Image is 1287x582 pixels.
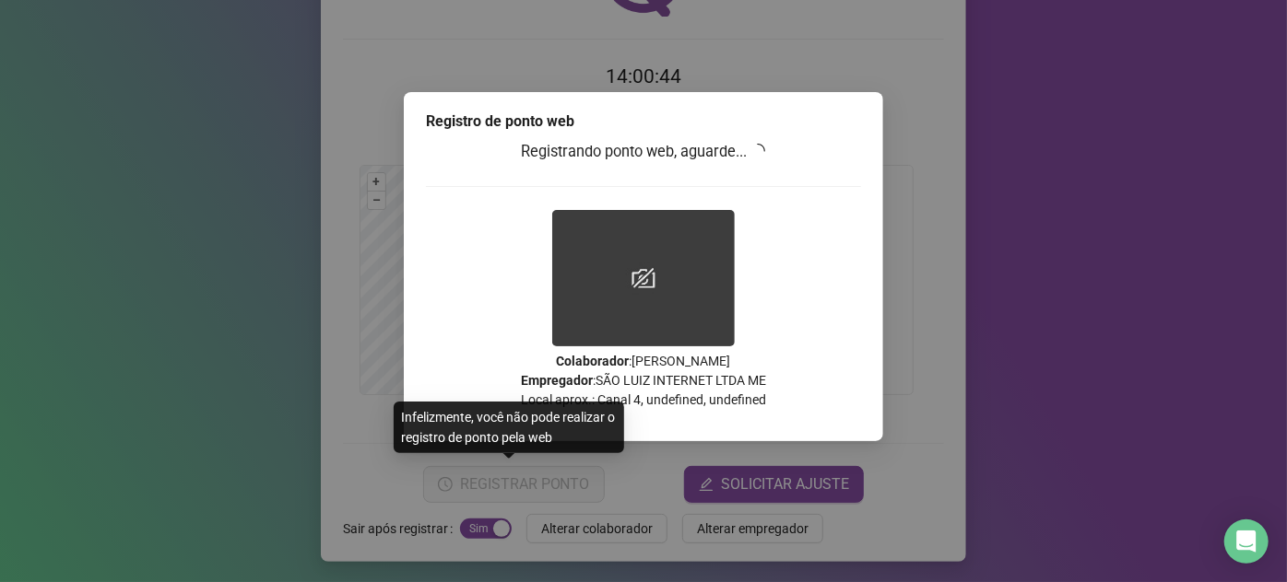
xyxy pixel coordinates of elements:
[1224,519,1269,564] div: Open Intercom Messenger
[426,140,861,164] h3: Registrando ponto web, aguarde...
[552,210,735,346] img: Z
[394,402,624,453] div: Infelizmente, você não pode realizar o registro de ponto pela web
[750,144,765,158] span: loading
[521,373,593,388] strong: Empregador
[557,354,630,368] strong: Colaborador
[426,111,861,133] div: Registro de ponto web
[426,352,861,410] p: : [PERSON_NAME] : SÃO LUIZ INTERNET LTDA ME Local aprox.: Canal 4, undefined, undefined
